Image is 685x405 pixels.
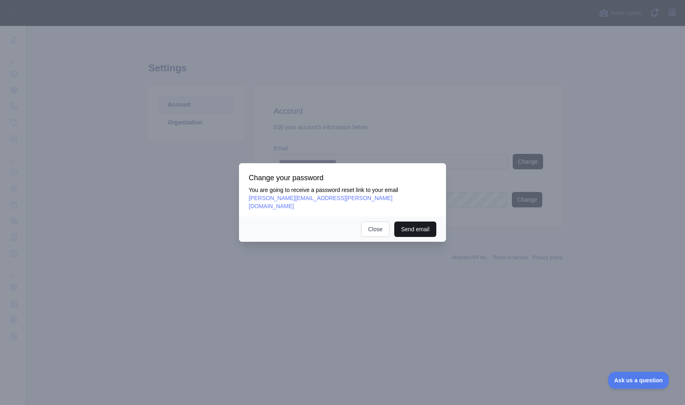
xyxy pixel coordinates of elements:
button: Send email [394,222,436,237]
span: [PERSON_NAME][EMAIL_ADDRESS][PERSON_NAME][DOMAIN_NAME] [249,195,393,209]
p: You are going to receive a password reset link to your email [249,186,436,210]
button: Close [361,222,389,237]
h3: Change your password [249,173,436,183]
iframe: Toggle Customer Support [608,372,669,389]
